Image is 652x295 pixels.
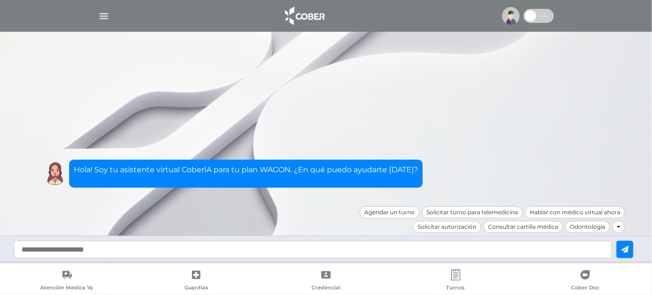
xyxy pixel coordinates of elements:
[571,284,599,293] span: Cober Doc
[312,284,340,293] span: Credencial
[565,221,610,233] div: Odontología
[422,206,523,218] div: Solicitar turno para telemedicina
[43,162,67,185] img: Cober IA
[391,269,521,293] a: Turnos
[184,284,208,293] span: Guardias
[74,164,418,176] p: Hola! Soy tu asistente virtual CoberIA para tu plan WAGON. ¿En qué puedo ayudarte [DATE]?
[280,5,329,27] img: logo_cober_home-white.png
[446,284,465,293] span: Turnos
[98,10,110,22] img: Cober_menu-lines-white.svg
[132,269,262,293] a: Guardias
[2,269,132,293] a: Atención Médica Ya
[40,284,93,293] span: Atención Médica Ya
[525,206,625,218] div: Hablar con médico virtual ahora
[483,221,563,233] div: Consultar cartilla médica
[413,221,481,233] div: Solicitar autorización
[360,206,419,218] div: Agendar un turno
[261,269,391,293] a: Credencial
[520,269,650,293] a: Cober Doc
[502,7,520,25] img: profile-placeholder.svg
